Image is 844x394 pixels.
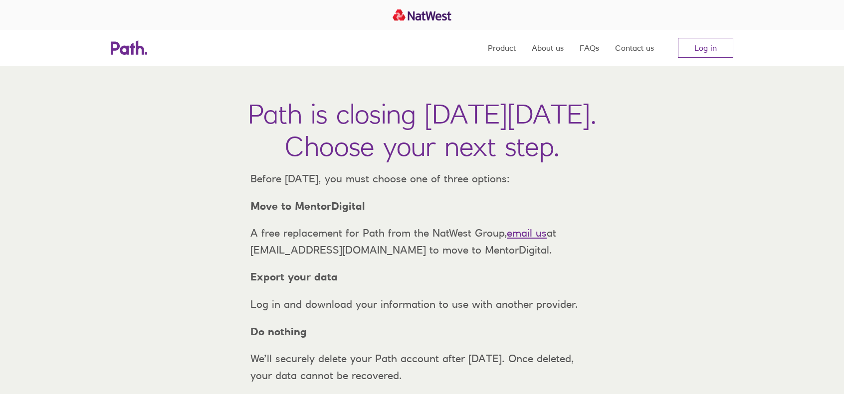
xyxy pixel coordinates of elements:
a: email us [507,227,547,239]
p: Log in and download your information to use with another provider. [242,296,602,313]
strong: Do nothing [250,325,307,338]
p: A free replacement for Path from the NatWest Group, at [EMAIL_ADDRESS][DOMAIN_NAME] to move to Me... [242,225,602,258]
a: Log in [678,38,733,58]
strong: Export your data [250,270,338,283]
a: FAQs [580,30,599,66]
a: Contact us [615,30,654,66]
h1: Path is closing [DATE][DATE]. Choose your next step. [248,98,597,162]
a: About us [532,30,564,66]
p: Before [DATE], you must choose one of three options: [242,170,602,187]
strong: Move to MentorDigital [250,200,365,212]
a: Product [488,30,516,66]
p: We’ll securely delete your Path account after [DATE]. Once deleted, your data cannot be recovered. [242,350,602,384]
